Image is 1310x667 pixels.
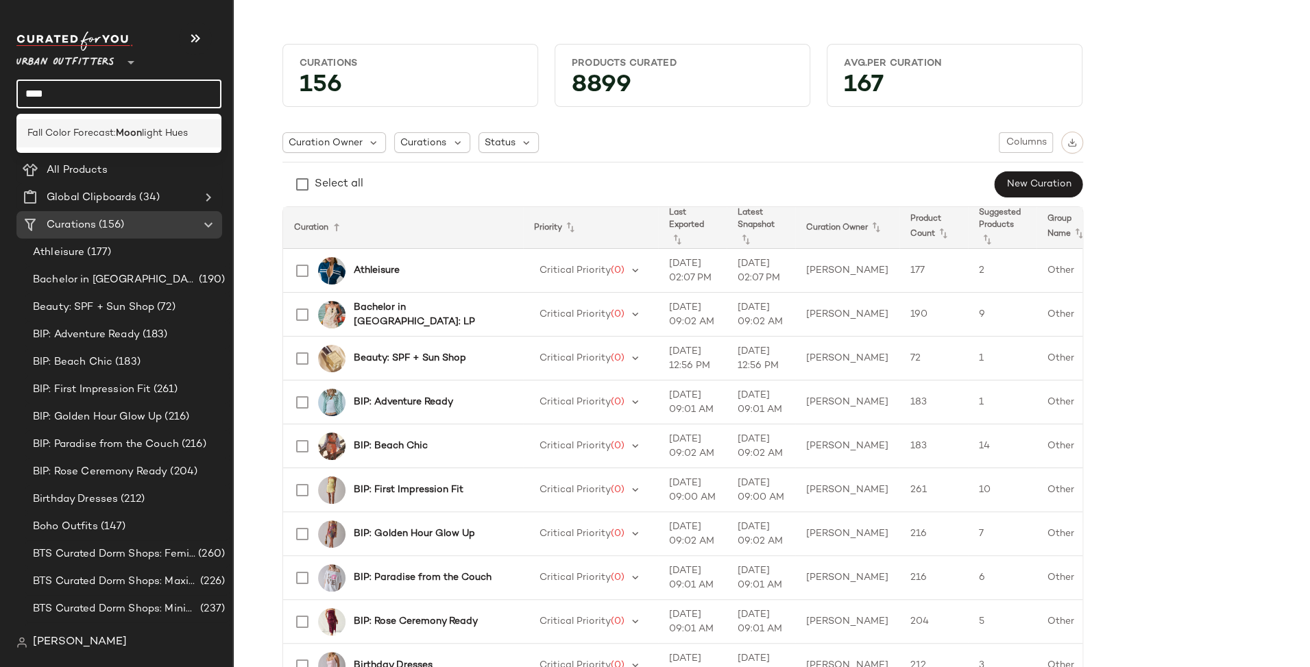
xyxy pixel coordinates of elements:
td: 216 [899,512,968,556]
td: [DATE] 12:56 PM [658,337,727,380]
span: (147) [98,519,126,535]
td: [DATE] 09:02 AM [658,512,727,556]
td: 183 [899,380,968,424]
b: BIP: Paradise from the Couch [354,570,492,585]
button: Columns [999,132,1052,153]
span: (183) [112,354,141,370]
img: svg%3e [1067,138,1077,147]
td: [DATE] 09:02 AM [658,424,727,468]
td: Other [1036,293,1105,337]
span: Boho Outfits [33,519,98,535]
div: Select all [315,176,363,193]
td: Other [1036,380,1105,424]
td: [DATE] 09:01 AM [658,556,727,600]
span: Urban Outfitters [16,47,114,71]
b: BIP: Beach Chic [354,439,428,453]
td: 183 [899,424,968,468]
td: 177 [899,249,968,293]
td: 14 [968,424,1036,468]
span: BIP: Adventure Ready [33,327,140,343]
b: BIP: First Impression Fit [354,483,463,497]
td: 9 [968,293,1036,337]
img: 54308812_023_b [318,345,345,372]
th: Product Count [899,207,968,249]
span: (216) [179,437,206,452]
span: (237) [197,601,225,617]
td: [DATE] 09:01 AM [727,380,795,424]
span: BTS Curated Dorm Shops: Minimalist [33,601,197,617]
img: svg%3e [16,637,27,648]
b: BIP: Rose Ceremony Ready [354,614,478,629]
span: Critical Priority [539,309,611,319]
span: Curations [400,136,446,150]
img: 101256782_042_b [318,257,345,284]
img: 101347516_000_b [318,520,345,548]
span: (260) [195,546,225,562]
span: BIP: Beach Chic [33,354,112,370]
th: Latest Snapshot [727,207,795,249]
b: Moon [116,126,142,141]
span: (183) [140,327,168,343]
td: [DATE] 02:07 PM [658,249,727,293]
td: [DATE] 09:01 AM [727,556,795,600]
span: Athleisure [33,245,84,260]
td: Other [1036,424,1105,468]
img: 76010537_262_b [318,608,345,635]
td: [DATE] 09:02 AM [727,293,795,337]
td: 5 [968,600,1036,644]
td: Other [1036,556,1105,600]
span: Critical Priority [539,572,611,583]
b: Athleisure [354,263,400,278]
td: [DATE] 09:01 AM [658,380,727,424]
img: cfy_white_logo.C9jOOHJF.svg [16,32,133,51]
span: BTS Curated Dorm Shops: Feminine [33,546,195,562]
td: [DATE] 09:02 AM [727,512,795,556]
span: (72) [154,300,175,315]
span: Critical Priority [539,441,611,451]
span: (156) [96,217,124,233]
th: Curation [283,207,523,249]
td: [PERSON_NAME] [795,468,899,512]
span: Critical Priority [539,529,611,539]
td: 7 [968,512,1036,556]
td: [PERSON_NAME] [795,424,899,468]
div: 167 [833,75,1076,101]
td: [DATE] 09:01 AM [727,600,795,644]
span: Critical Priority [539,616,611,627]
th: Suggested Products [968,207,1036,249]
td: Other [1036,512,1105,556]
img: 100637107_211_b [318,564,345,592]
div: Avg.per Curation [844,57,1065,70]
b: Bachelor in [GEOGRAPHIC_DATA]: LP [354,300,507,329]
td: [DATE] 09:00 AM [727,468,795,512]
td: 6 [968,556,1036,600]
span: Beauty: SPF + Sun Shop [33,300,154,315]
span: Critical Priority [539,353,611,363]
span: BIP: Paradise from the Couch [33,437,179,452]
b: BIP: Golden Hour Glow Up [354,526,475,541]
td: 1 [968,380,1036,424]
td: [DATE] 09:02 AM [658,293,727,337]
span: (0) [611,397,624,407]
span: Columns [1005,137,1046,148]
td: [DATE] 09:01 AM [658,600,727,644]
span: (177) [84,245,111,260]
th: Priority [523,207,659,249]
span: BIP: First Impression Fit [33,382,151,398]
span: Fall Color Forecast: [27,126,116,141]
span: BIP: Rose Ceremony Ready [33,464,167,480]
span: New Curation [1006,179,1071,190]
span: (190) [196,272,225,288]
span: (0) [611,353,624,363]
td: 204 [899,600,968,644]
b: Beauty: SPF + Sun Shop [354,351,466,365]
td: Other [1036,468,1105,512]
td: 2 [968,249,1036,293]
td: 1 [968,337,1036,380]
span: (226) [197,574,225,590]
td: [PERSON_NAME] [795,380,899,424]
span: Status [485,136,515,150]
span: (0) [611,485,624,495]
span: Curations [47,217,96,233]
td: 190 [899,293,968,337]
